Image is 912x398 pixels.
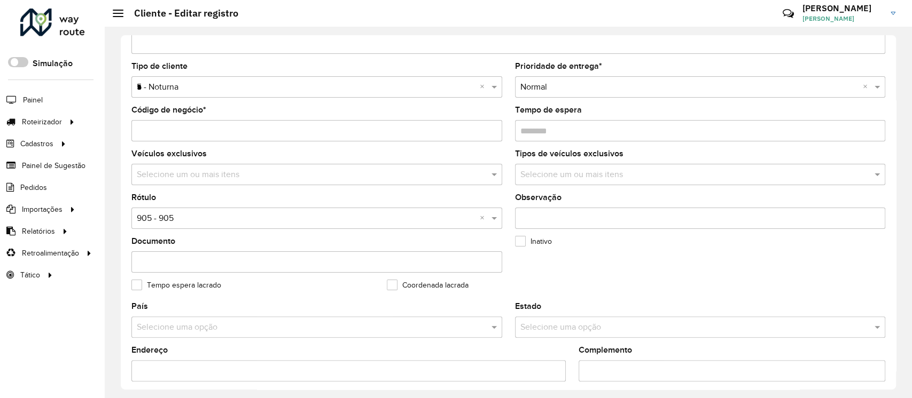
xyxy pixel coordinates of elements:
h2: Cliente - Editar registro [123,7,238,19]
span: Clear all [480,212,489,225]
span: Painel [23,94,43,106]
label: Estado [515,300,541,313]
label: Observação [515,191,562,204]
label: Veículos exclusivos [131,147,207,160]
label: Complemento [579,344,632,356]
span: Painel de Sugestão [22,160,85,171]
span: Cadastros [20,138,53,149]
label: Prioridade de entrega [515,60,602,73]
span: Clear all [480,81,489,93]
h3: [PERSON_NAME] [802,3,883,13]
span: Relatórios [22,226,55,237]
label: Tempo espera lacrado [131,280,221,291]
label: Código de negócio [131,104,206,116]
span: Tático [20,269,40,281]
label: Coordenada lacrada [387,280,469,291]
span: Importações [22,204,63,215]
span: Clear all [863,81,872,93]
span: [PERSON_NAME] [802,14,883,23]
label: País [131,300,148,313]
span: Pedidos [20,182,47,193]
label: Documento [131,235,175,248]
label: Tipo de cliente [131,60,188,73]
label: Rótulo [131,191,156,204]
span: Roteirizador [22,116,62,128]
label: Simulação [33,57,73,70]
label: Tempo de espera [515,104,582,116]
label: Inativo [515,236,552,247]
span: Retroalimentação [22,248,79,259]
label: Tipos de veículos exclusivos [515,147,623,160]
a: Contato Rápido [777,2,800,25]
label: Endereço [131,344,168,356]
